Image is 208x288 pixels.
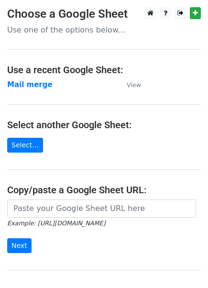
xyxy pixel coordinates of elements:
[7,80,53,89] a: Mail merge
[117,80,141,89] a: View
[7,64,201,76] h4: Use a recent Google Sheet:
[7,25,201,35] p: Use one of the options below...
[127,81,141,89] small: View
[7,7,201,21] h3: Choose a Google Sheet
[7,238,32,253] input: Next
[7,220,105,227] small: Example: [URL][DOMAIN_NAME]
[7,119,201,131] h4: Select another Google Sheet:
[7,184,201,196] h4: Copy/paste a Google Sheet URL:
[7,138,43,153] a: Select...
[7,199,196,218] input: Paste your Google Sheet URL here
